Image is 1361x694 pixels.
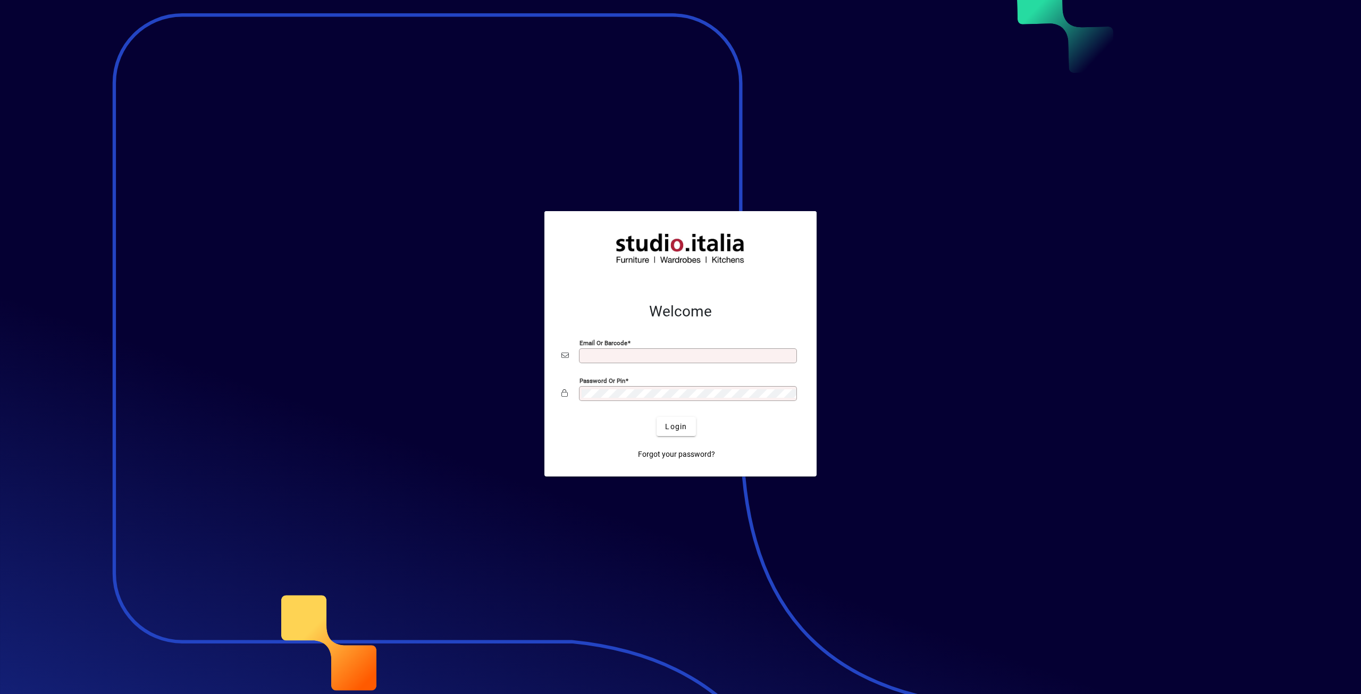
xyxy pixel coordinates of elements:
button: Login [657,417,695,436]
mat-label: Email or Barcode [579,339,627,347]
mat-label: Password or Pin [579,377,625,384]
h2: Welcome [561,303,800,321]
a: Forgot your password? [634,445,719,464]
span: Login [665,421,687,432]
span: Forgot your password? [638,449,715,460]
